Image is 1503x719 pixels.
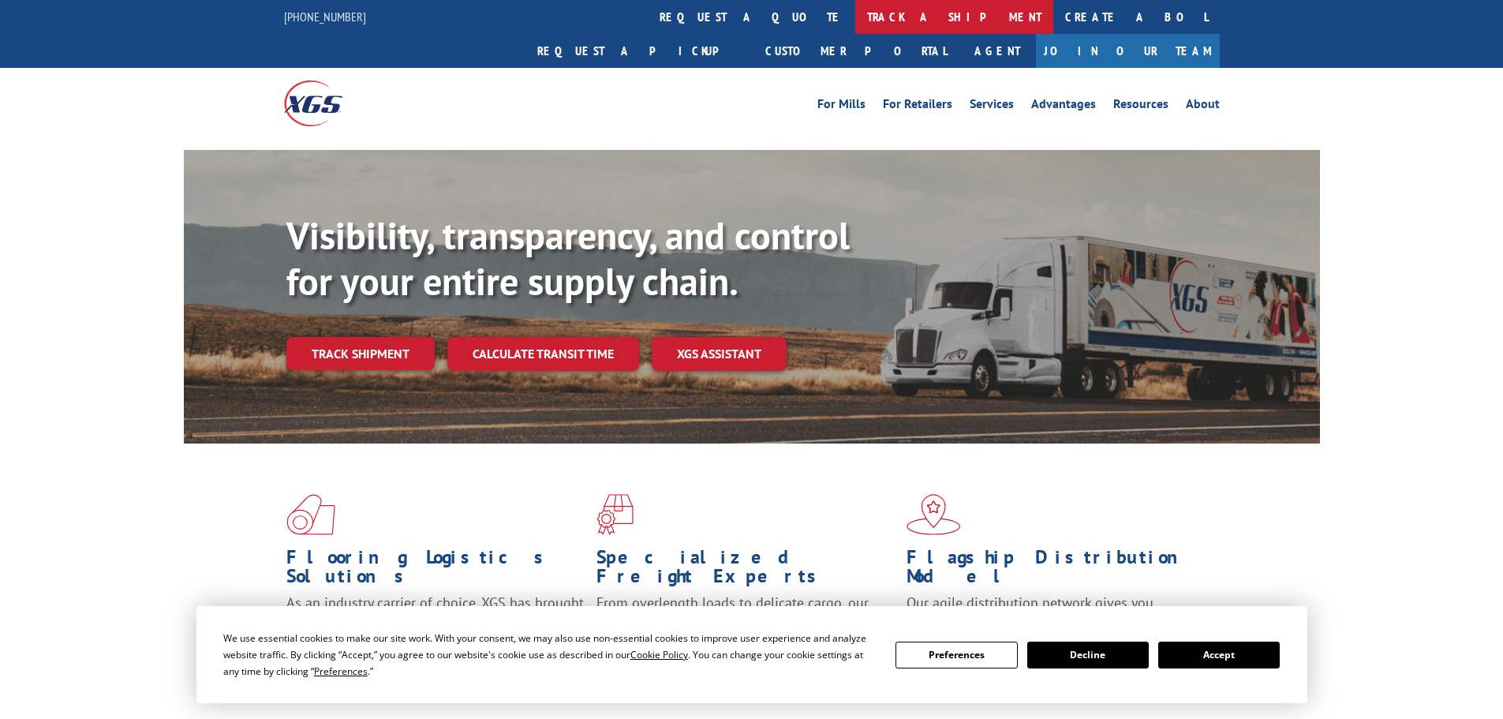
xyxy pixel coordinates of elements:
a: For Mills [817,98,866,115]
a: Customer Portal [753,34,959,68]
a: Calculate transit time [447,337,639,371]
img: xgs-icon-focused-on-flooring-red [596,494,634,535]
a: Request a pickup [525,34,753,68]
span: As an industry carrier of choice, XGS has brought innovation and dedication to flooring logistics... [286,594,584,650]
b: Visibility, transparency, and control for your entire supply chain. [286,211,850,305]
a: Services [970,98,1014,115]
h1: Flooring Logistics Solutions [286,548,585,594]
button: Accept [1158,642,1280,668]
span: Preferences [314,665,368,678]
a: For Retailers [883,98,952,115]
img: xgs-icon-flagship-distribution-model-red [907,494,961,535]
a: [PHONE_NUMBER] [284,9,366,24]
span: Our agile distribution network gives you nationwide inventory management on demand. [907,594,1197,631]
a: About [1186,98,1220,115]
img: xgs-icon-total-supply-chain-intelligence-red [286,494,335,535]
button: Decline [1027,642,1149,668]
a: Resources [1113,98,1168,115]
h1: Flagship Distribution Model [907,548,1205,594]
a: Track shipment [286,337,435,370]
div: We use essential cookies to make our site work. With your consent, we may also use non-essential ... [223,630,877,680]
a: Agent [959,34,1036,68]
a: Join Our Team [1036,34,1220,68]
h1: Specialized Freight Experts [596,548,895,594]
button: Preferences [895,642,1017,668]
div: Cookie Consent Prompt [196,606,1307,703]
span: Cookie Policy [630,648,688,661]
p: From overlength loads to delicate cargo, our experienced staff knows the best way to move your fr... [596,594,895,664]
a: XGS ASSISTANT [652,337,787,371]
a: Advantages [1031,98,1096,115]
